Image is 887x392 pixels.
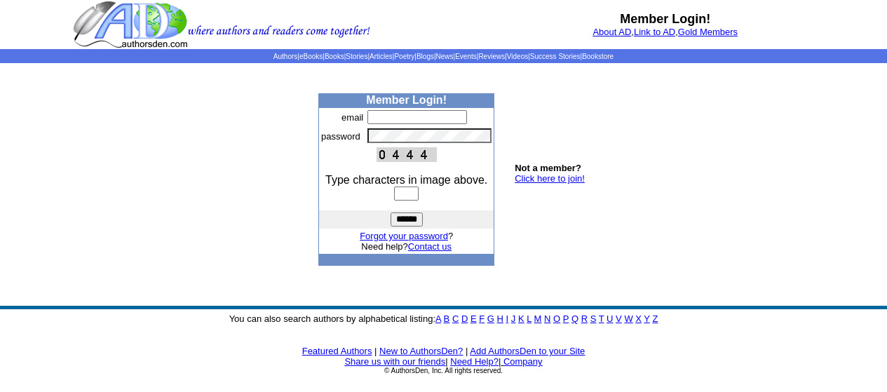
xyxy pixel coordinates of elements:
font: | [466,346,468,356]
a: O [553,313,560,324]
a: Need Help? [450,356,499,367]
a: Link to AD [634,27,675,37]
a: J [511,313,516,324]
a: U [607,313,613,324]
b: Member Login! [620,12,710,26]
font: email [341,112,363,123]
img: This Is CAPTCHA Image [377,147,437,162]
a: About AD [593,27,631,37]
a: Company [503,356,543,367]
a: News [436,53,454,60]
a: Events [455,53,477,60]
a: Contact us [408,241,452,252]
a: Y [644,313,649,324]
font: ? [360,231,453,241]
a: Poetry [394,53,414,60]
a: Stories [346,53,367,60]
a: I [506,313,509,324]
a: Z [652,313,658,324]
a: T [599,313,604,324]
a: Authors [273,53,297,60]
font: You can also search authors by alphabetical listing: [229,313,658,324]
font: | [445,356,447,367]
a: N [544,313,550,324]
a: New to AuthorsDen? [379,346,463,356]
a: Bookstore [582,53,614,60]
a: X [635,313,642,324]
a: Success Stories [530,53,581,60]
a: eBooks [299,53,323,60]
a: C [452,313,459,324]
a: F [479,313,485,324]
font: Need help? [361,241,452,252]
a: Blogs [417,53,434,60]
a: Q [571,313,578,324]
b: Not a member? [515,163,581,173]
a: H [497,313,503,324]
span: | | | | | | | | | | | | [273,53,614,60]
font: Type characters in image above. [325,174,487,186]
a: Forgot your password [360,231,448,241]
a: Add AuthorsDen to your Site [470,346,585,356]
a: B [444,313,450,324]
font: | [374,346,377,356]
font: password [321,131,360,142]
font: , , [593,27,738,37]
a: Click here to join! [515,173,585,184]
a: M [534,313,542,324]
a: D [461,313,468,324]
a: S [590,313,597,324]
a: P [563,313,569,324]
a: Reviews [478,53,505,60]
a: A [435,313,441,324]
a: Books [325,53,344,60]
a: Gold Members [678,27,738,37]
a: V [616,313,622,324]
b: Member Login! [366,94,447,106]
font: | [499,356,543,367]
font: © AuthorsDen, Inc. All rights reserved. [384,367,503,374]
a: Videos [507,53,528,60]
a: L [527,313,531,324]
a: W [624,313,632,324]
a: K [518,313,524,324]
a: G [487,313,494,324]
a: E [470,313,477,324]
a: Articles [370,53,393,60]
a: Featured Authors [302,346,372,356]
a: R [581,313,588,324]
a: Share us with our friends [344,356,445,367]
